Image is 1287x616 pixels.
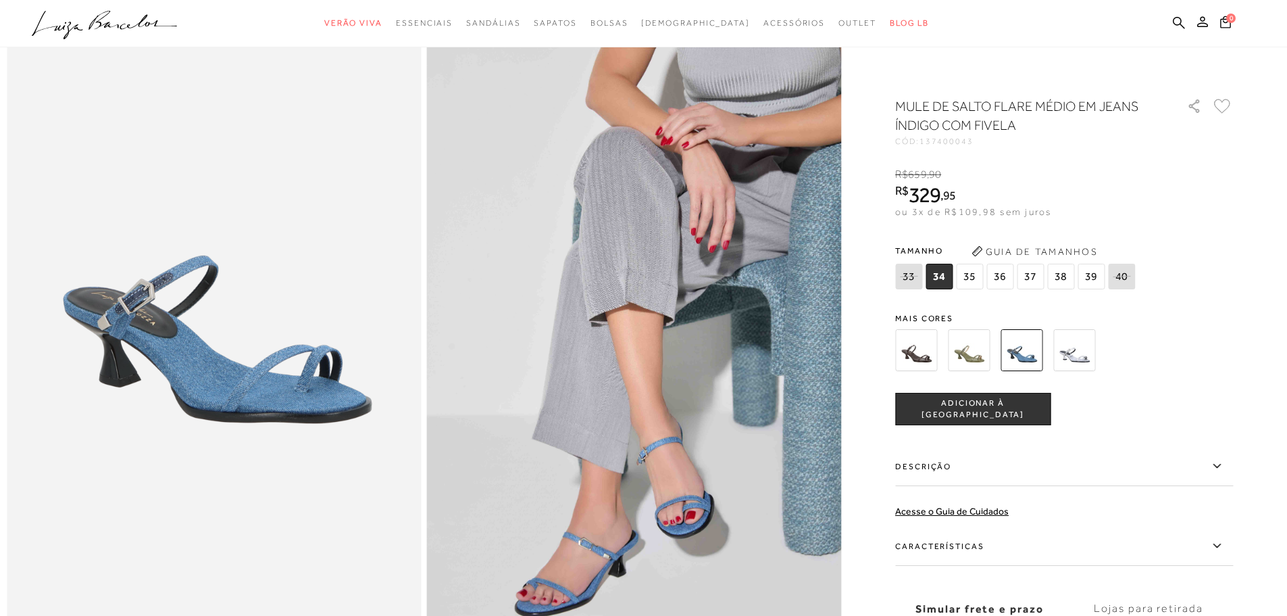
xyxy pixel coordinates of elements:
span: Verão Viva [324,18,382,28]
span: Outlet [838,18,876,28]
span: 36 [986,264,1013,289]
span: 329 [909,183,940,207]
span: Sapatos [534,18,576,28]
span: 37 [1017,264,1044,289]
img: MULE DE SALTO FLARE MÉDIO EM JEANS ÍNDIGO COM FIVELA [1001,329,1042,371]
span: Acessórios [763,18,825,28]
span: 39 [1078,264,1105,289]
a: Acesse o Guia de Cuidados [895,506,1009,517]
a: categoryNavScreenReaderText [763,11,825,36]
span: ou 3x de R$109,98 sem juros [895,206,1051,217]
i: R$ [895,168,908,181]
a: categoryNavScreenReaderText [324,11,382,36]
span: 40 [1108,264,1135,289]
button: 0 [1216,15,1235,33]
a: categoryNavScreenReaderText [590,11,628,36]
i: , [940,189,956,202]
span: Tamanho [895,241,1138,261]
span: 35 [956,264,983,289]
img: MULE DE SALTO FLARE MÉDIO EM COURO VERNIZ VERDE OLIVA COM FIVELA [948,329,990,371]
button: Guia de Tamanhos [967,241,1102,262]
i: , [927,168,942,181]
a: categoryNavScreenReaderText [396,11,453,36]
span: 137400043 [919,137,974,146]
h1: MULE DE SALTO FLARE MÉDIO EM JEANS ÍNDIGO COM FIVELA [895,97,1149,135]
span: Mais cores [895,314,1233,323]
span: Sandálias [466,18,520,28]
span: BLOG LB [890,18,929,28]
span: 38 [1047,264,1074,289]
img: MULE DE SALTO FLARE MÉDIO EM METALIZADO PRATA COM FIVELA [1053,329,1095,371]
span: Essenciais [396,18,453,28]
label: Características [895,527,1233,566]
span: 34 [926,264,953,289]
span: 33 [895,264,922,289]
span: 90 [929,168,941,181]
div: CÓD: [895,137,1165,145]
a: categoryNavScreenReaderText [466,11,520,36]
button: ADICIONAR À [GEOGRAPHIC_DATA] [895,393,1051,425]
span: 0 [1226,14,1236,23]
span: 95 [943,188,956,202]
span: [DEMOGRAPHIC_DATA] [641,18,750,28]
a: categoryNavScreenReaderText [838,11,876,36]
a: categoryNavScreenReaderText [534,11,576,36]
span: 659 [908,168,926,181]
span: ADICIONAR À [GEOGRAPHIC_DATA] [896,398,1050,421]
a: noSubCategoriesText [641,11,750,36]
label: Descrição [895,447,1233,486]
a: BLOG LB [890,11,929,36]
img: MULE DE SALTO FLARE MÉDIO EM COURO VERNIZ CAFÉ COM FIVELA [895,329,937,371]
i: R$ [895,185,909,197]
span: Bolsas [590,18,628,28]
